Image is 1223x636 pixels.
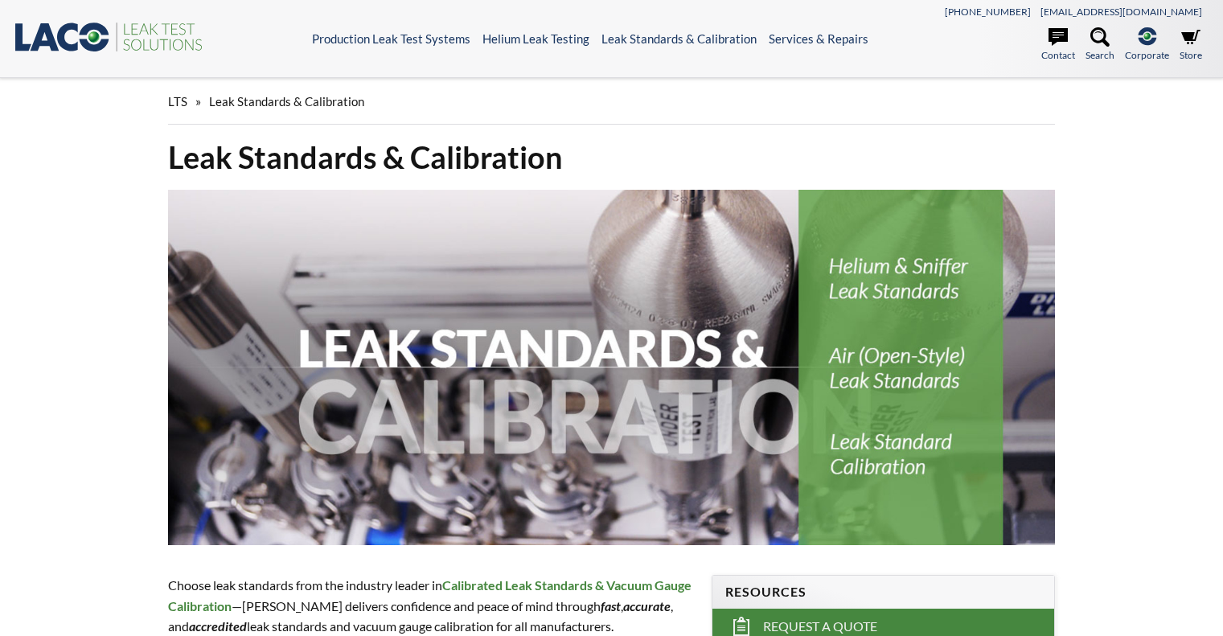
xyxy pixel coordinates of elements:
a: [EMAIL_ADDRESS][DOMAIN_NAME] [1040,6,1202,18]
em: accredited [189,618,247,634]
span: LTS [168,94,187,109]
h4: Resources [725,584,1041,601]
span: Request a Quote [763,618,877,635]
em: fast [601,598,621,613]
a: Production Leak Test Systems [312,31,470,46]
span: Corporate [1125,47,1169,63]
strong: accurate [623,598,671,613]
span: Leak Standards & Calibration [209,94,364,109]
a: [PHONE_NUMBER] [945,6,1031,18]
strong: Calibrated Leak Standards & Vacuum Gauge Calibration [168,577,692,613]
div: » [168,79,1056,125]
a: Services & Repairs [769,31,868,46]
a: Leak Standards & Calibration [601,31,757,46]
h1: Leak Standards & Calibration [168,137,1056,177]
a: Contact [1041,27,1075,63]
img: Leak Standards & Calibration header [168,190,1056,545]
a: Search [1086,27,1114,63]
a: Store [1180,27,1202,63]
a: Helium Leak Testing [482,31,589,46]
